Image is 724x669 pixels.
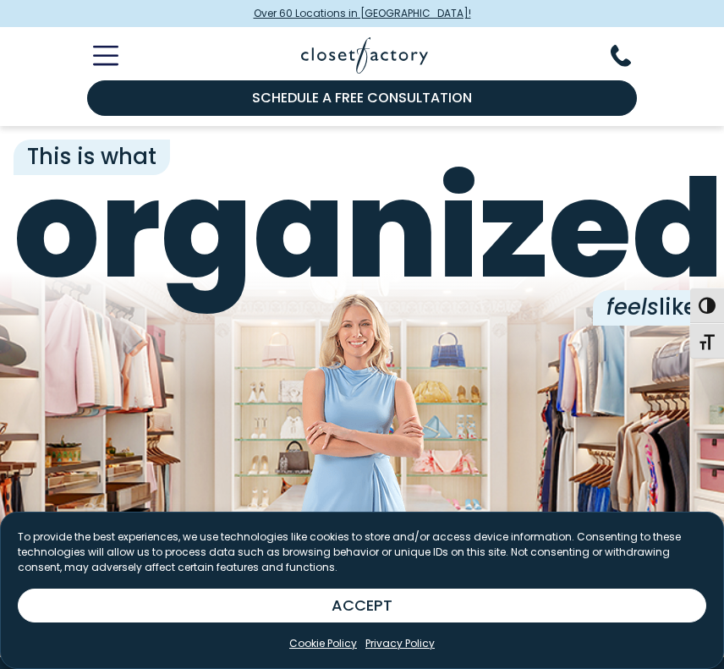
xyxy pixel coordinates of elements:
span: like [593,290,710,326]
button: Phone Number [611,45,651,67]
img: Closet Factory Logo [301,37,428,74]
i: feels [606,292,659,322]
span: organized [14,162,710,297]
p: To provide the best experiences, we use technologies like cookies to store and/or access device i... [18,529,706,575]
button: Toggle Mobile Menu [73,46,118,66]
a: Schedule a Free Consultation [87,80,637,116]
button: ACCEPT [18,589,706,622]
a: Privacy Policy [365,636,435,651]
button: Toggle Font size [690,323,724,359]
a: Cookie Policy [289,636,357,651]
span: Over 60 Locations in [GEOGRAPHIC_DATA]! [254,6,471,21]
button: Toggle High Contrast [690,288,724,323]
